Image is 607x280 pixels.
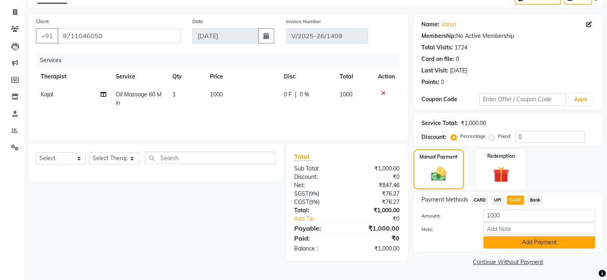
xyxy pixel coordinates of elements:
div: ₹0 [347,173,405,181]
span: 0 % [299,90,309,99]
label: Client [36,18,49,25]
span: Kajal [41,91,53,98]
div: Net: [288,181,347,190]
span: SGST [294,190,308,197]
div: Balance : [288,245,347,253]
div: Discount: [288,173,347,181]
label: Invoice Number [286,18,321,25]
div: Points: [421,78,439,86]
button: Add Payment [483,236,595,249]
th: Service [111,68,168,86]
div: Services [37,53,405,68]
input: Enter Offer / Coupon Code [479,93,566,106]
span: UPI [491,196,504,205]
div: ( ) [288,198,347,206]
div: Payable: [288,223,347,233]
div: ₹847.46 [347,181,405,190]
span: 9% [310,190,318,197]
div: Card on file: [421,55,454,63]
label: Fixed [498,133,510,140]
th: Disc [279,68,335,86]
span: Payment Methods [421,196,468,204]
div: Total: [288,206,347,215]
a: Add Tip [288,215,356,223]
div: ₹0 [356,215,405,223]
label: Percentage [460,133,486,140]
div: ₹0 [347,233,405,243]
th: Price [205,68,279,86]
button: +91 [36,28,58,43]
label: Redemption [487,153,515,160]
div: Sub Total: [288,164,347,173]
div: Membership: [421,32,456,40]
a: Varun [441,20,456,29]
a: Continue Without Payment [415,258,601,266]
th: Qty [168,68,205,86]
span: CARD [471,196,488,205]
div: ₹1,000.00 [347,223,405,233]
label: Amount: [415,212,477,219]
div: Total Visits: [421,43,453,52]
div: Last Visit: [421,67,448,75]
th: Total [335,68,373,86]
div: ₹76.27 [347,198,405,206]
div: ₹1,000.00 [347,245,405,253]
input: Search by Name/Mobile/Email/Code [57,28,180,43]
div: Paid: [288,233,347,243]
div: ( ) [288,190,347,198]
label: Manual Payment [419,153,458,161]
div: ₹76.27 [347,190,405,198]
div: Name: [421,20,439,29]
div: ₹1,000.00 [347,164,405,173]
span: 1000 [340,91,352,98]
img: _cash.svg [426,165,451,183]
th: Action [373,68,399,86]
span: 1000 [210,91,223,98]
button: Apply [569,94,592,106]
div: Discount: [421,133,446,141]
label: Note: [415,226,477,233]
div: 1724 [455,43,467,52]
div: No Active Membership [421,32,595,40]
span: CGST [294,198,309,206]
div: Coupon Code [421,95,479,104]
input: Add Note [483,223,595,235]
img: _gift.svg [488,164,514,184]
input: Search [145,152,275,164]
div: [DATE] [450,67,467,75]
span: Oil Massage 60 Min [116,91,162,106]
span: Total [294,153,312,161]
th: Therapist [36,68,111,86]
div: ₹1,000.00 [461,119,486,127]
label: Date [192,18,203,25]
div: Service Total: [421,119,458,127]
span: 0 F [283,90,291,99]
div: 0 [456,55,459,63]
span: 1 [172,91,176,98]
input: Amount [483,210,595,222]
span: 9% [310,199,318,205]
span: CASH [507,196,524,205]
div: ₹1,000.00 [347,206,405,215]
div: 0 [441,78,444,86]
span: | [295,90,296,99]
span: Bank [527,196,543,205]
